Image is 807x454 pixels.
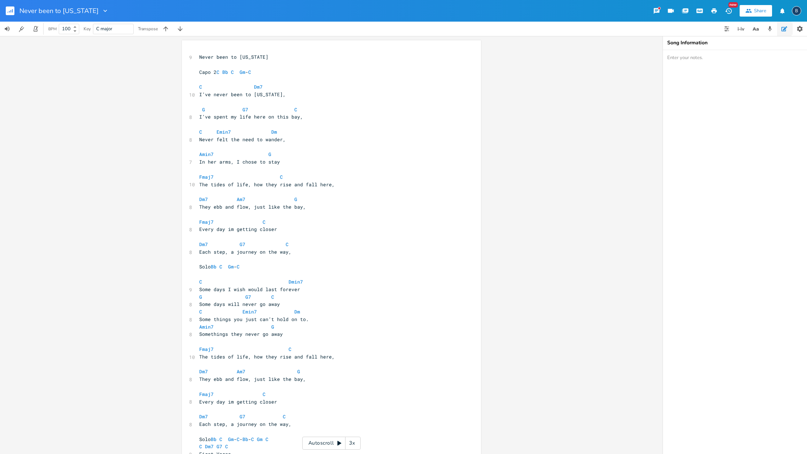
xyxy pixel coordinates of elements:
span: G7 [240,241,245,248]
span: I’ve never been to [US_STATE], [199,91,286,98]
span: G [199,294,202,300]
span: C [199,279,202,285]
span: Bb [242,436,248,442]
span: C [217,69,219,75]
span: Dm7 [205,443,214,450]
span: Dmin7 [289,279,303,285]
span: C major [96,26,112,32]
span: Some days I wish would last forever [199,286,300,293]
div: Song Information [667,40,803,45]
span: C [289,346,291,352]
span: G [202,106,205,113]
span: Am7 [237,196,245,202]
span: Fmaj7 [199,174,214,180]
span: Fmaj7 [199,346,214,352]
span: In her arms, I chose to stay [199,159,280,165]
span: C [231,69,234,75]
span: Dm7 [199,368,208,375]
span: C [219,263,222,270]
span: Bb [211,436,217,442]
span: Dm [271,129,277,135]
span: Fmaj7 [199,219,214,225]
span: Dm7 [199,196,208,202]
span: C [294,106,297,113]
span: C [280,174,283,180]
span: Never been to [US_STATE] [199,54,268,60]
span: Every day im getting closer [199,226,277,232]
span: Emin7 [242,308,257,315]
span: C [225,443,228,450]
span: I’ve spent my life here on this bay, [199,113,303,120]
span: G [271,324,274,330]
span: C [251,436,254,442]
span: C [199,129,202,135]
span: Solo - [199,263,242,270]
span: G7 [242,106,248,113]
span: Amin7 [199,324,214,330]
span: C [266,436,268,442]
span: G [268,151,271,157]
div: Transpose [138,27,158,31]
span: Gm [240,69,245,75]
span: Never been to [US_STATE] [19,8,99,14]
span: C [237,436,240,442]
span: G [297,368,300,375]
span: Gm [228,263,234,270]
span: G7 [217,443,222,450]
span: C [199,308,202,315]
span: C [286,241,289,248]
span: Amin7 [199,151,214,157]
span: C [263,219,266,225]
span: G [294,196,297,202]
span: Bb [211,263,217,270]
div: New [728,2,738,8]
span: Some things you just can’t hold on to. [199,316,309,322]
span: G7 [245,294,251,300]
div: Autoscroll [302,437,361,450]
button: B [792,3,801,19]
div: BPM [48,27,57,31]
span: C [199,443,202,450]
span: The tides of life, how they rise and fall here, [199,353,335,360]
span: The tides of life, how they rise and fall here, [199,181,335,188]
button: Share [740,5,772,17]
span: Gm [257,436,263,442]
span: Fmaj7 [199,391,214,397]
span: G7 [240,413,245,420]
span: Gm [228,436,234,442]
button: New [721,4,736,17]
span: C [219,436,222,442]
span: Every day im getting closer [199,399,277,405]
span: C [237,263,240,270]
div: Share [754,8,766,14]
span: Solo - - - [199,436,268,442]
span: They ebb and flow, just like the bay, [199,376,306,382]
span: They ebb and flow, just like the bay, [199,204,306,210]
span: C [248,69,251,75]
span: C [283,413,286,420]
span: C [271,294,274,300]
span: C [263,391,266,397]
span: Dm7 [254,84,263,90]
span: C [199,84,202,90]
span: Dm7 [199,241,208,248]
span: Each step, a journey on the way, [199,249,291,255]
span: Never felt the need to wander, [199,136,286,143]
span: Somethings they never go away [199,331,283,337]
span: Capo 2 - [199,69,254,75]
span: Bb [222,69,228,75]
span: Dm7 [199,413,208,420]
div: Key [84,27,91,31]
span: Dm [294,308,300,315]
div: 3x [345,437,358,450]
div: boywells [792,6,801,15]
span: Each step, a journey on the way, [199,421,291,427]
span: Am7 [237,368,245,375]
span: Some days will never go away [199,301,280,307]
span: Emin7 [217,129,231,135]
